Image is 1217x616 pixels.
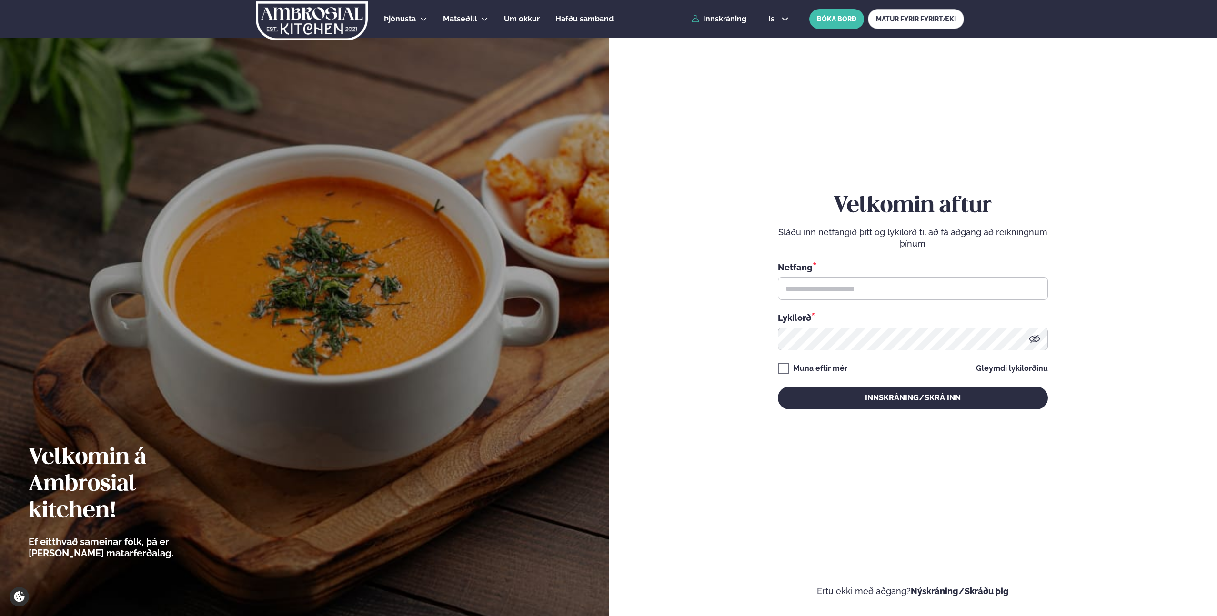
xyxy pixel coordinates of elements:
[778,311,1048,324] div: Lykilorð
[255,1,369,40] img: logo
[868,9,964,29] a: MATUR FYRIR FYRIRTÆKI
[29,536,226,559] p: Ef eitthvað sameinar fólk, þá er [PERSON_NAME] matarferðalag.
[692,15,746,23] a: Innskráning
[555,13,614,25] a: Hafðu samband
[911,586,1009,596] a: Nýskráning/Skráðu þig
[29,445,226,525] h2: Velkomin á Ambrosial kitchen!
[761,15,796,23] button: is
[443,13,477,25] a: Matseðill
[555,14,614,23] span: Hafðu samband
[809,9,864,29] button: BÓKA BORÐ
[10,587,29,606] a: Cookie settings
[384,14,416,23] span: Þjónusta
[778,387,1048,409] button: Innskráning/Skrá inn
[976,365,1048,372] a: Gleymdi lykilorðinu
[504,13,540,25] a: Um okkur
[384,13,416,25] a: Þjónusta
[637,586,1189,597] p: Ertu ekki með aðgang?
[778,227,1048,249] p: Sláðu inn netfangið þitt og lykilorð til að fá aðgang að reikningnum þínum
[778,193,1048,219] h2: Velkomin aftur
[443,14,477,23] span: Matseðill
[504,14,540,23] span: Um okkur
[778,261,1048,273] div: Netfang
[768,15,777,23] span: is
